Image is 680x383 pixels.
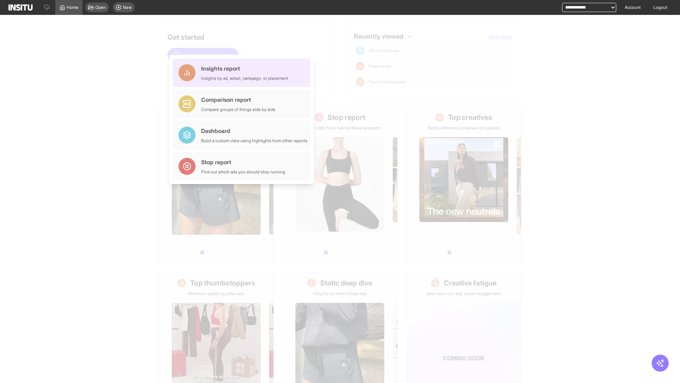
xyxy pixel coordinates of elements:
div: Stop report [201,158,285,166]
div: Dashboard [201,127,307,135]
div: Compare groups of things side by side [201,107,276,112]
div: Insights report [201,64,288,73]
span: Open [95,5,106,10]
div: Comparison report [201,95,276,104]
span: New [123,5,132,10]
div: Build a custom view using highlights from other reports [201,138,307,144]
div: Find out which ads you should stop running [201,169,285,175]
div: Insights by ad, adset, campaign, or placement [201,76,288,81]
span: Home [67,5,78,10]
img: Logo [8,4,33,11]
